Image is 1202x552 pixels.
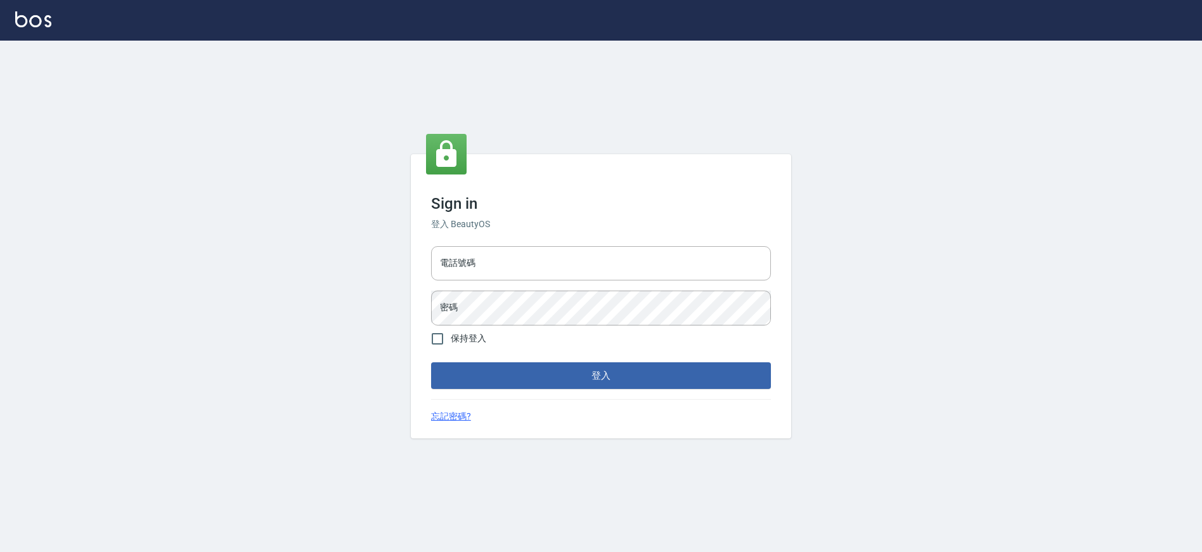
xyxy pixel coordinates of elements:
[431,195,771,213] h3: Sign in
[431,410,471,423] a: 忘記密碼?
[15,11,51,27] img: Logo
[431,218,771,231] h6: 登入 BeautyOS
[431,362,771,389] button: 登入
[451,332,486,345] span: 保持登入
